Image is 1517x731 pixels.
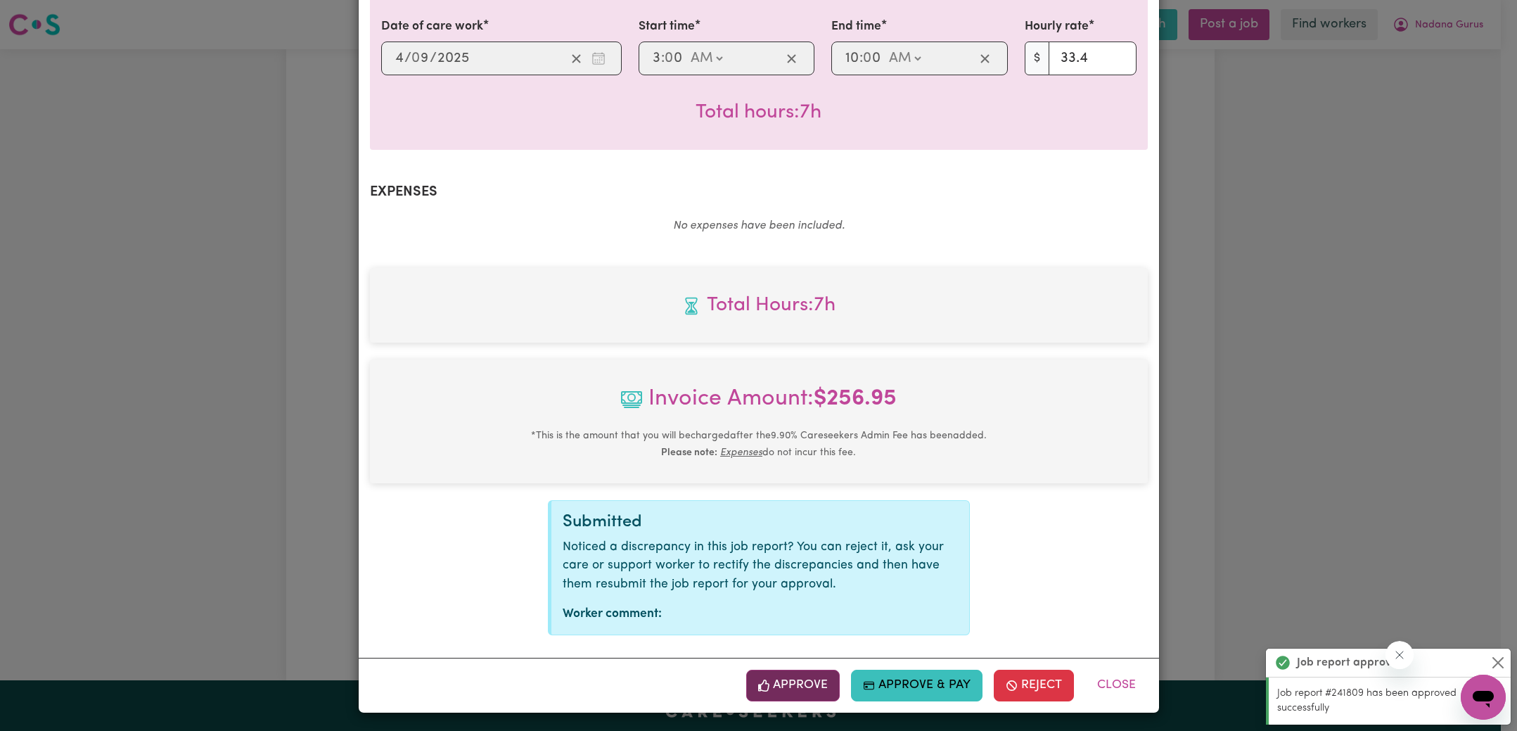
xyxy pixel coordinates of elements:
[665,48,684,69] input: --
[370,184,1148,201] h2: Expenses
[1277,686,1502,716] p: Job report #241809 has been approved successfully
[381,291,1137,320] span: Total hours worked: 7 hours
[531,431,987,458] small: This is the amount that you will be charged after the 9.90 % Careseekers Admin Fee has been added...
[395,48,404,69] input: --
[720,447,762,458] u: Expenses
[381,382,1137,427] span: Invoice Amount:
[1085,670,1148,701] button: Close
[696,103,821,122] span: Total hours worked: 7 hours
[563,608,662,620] strong: Worker comment:
[639,18,695,36] label: Start time
[1385,641,1414,669] iframe: Close message
[814,388,897,410] b: $ 256.95
[411,51,420,65] span: 0
[665,51,673,65] span: 0
[563,514,642,530] span: Submitted
[746,670,840,701] button: Approve
[8,10,85,21] span: Need any help?
[1025,42,1049,75] span: $
[587,48,610,69] button: Enter the date of care work
[863,51,871,65] span: 0
[673,220,845,231] em: No expenses have been included.
[430,51,437,66] span: /
[864,48,882,69] input: --
[1025,18,1089,36] label: Hourly rate
[652,48,661,69] input: --
[661,447,717,458] b: Please note:
[661,51,665,66] span: :
[563,538,958,594] p: Noticed a discrepancy in this job report? You can reject it, ask your care or support worker to r...
[565,48,587,69] button: Clear date
[381,18,483,36] label: Date of care work
[404,51,411,66] span: /
[1297,654,1404,671] strong: Job report approved
[851,670,982,701] button: Approve & Pay
[1461,675,1506,720] iframe: Button to launch messaging window
[412,48,430,69] input: --
[831,18,881,36] label: End time
[994,670,1074,701] button: Reject
[437,48,470,69] input: ----
[845,48,859,69] input: --
[859,51,863,66] span: :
